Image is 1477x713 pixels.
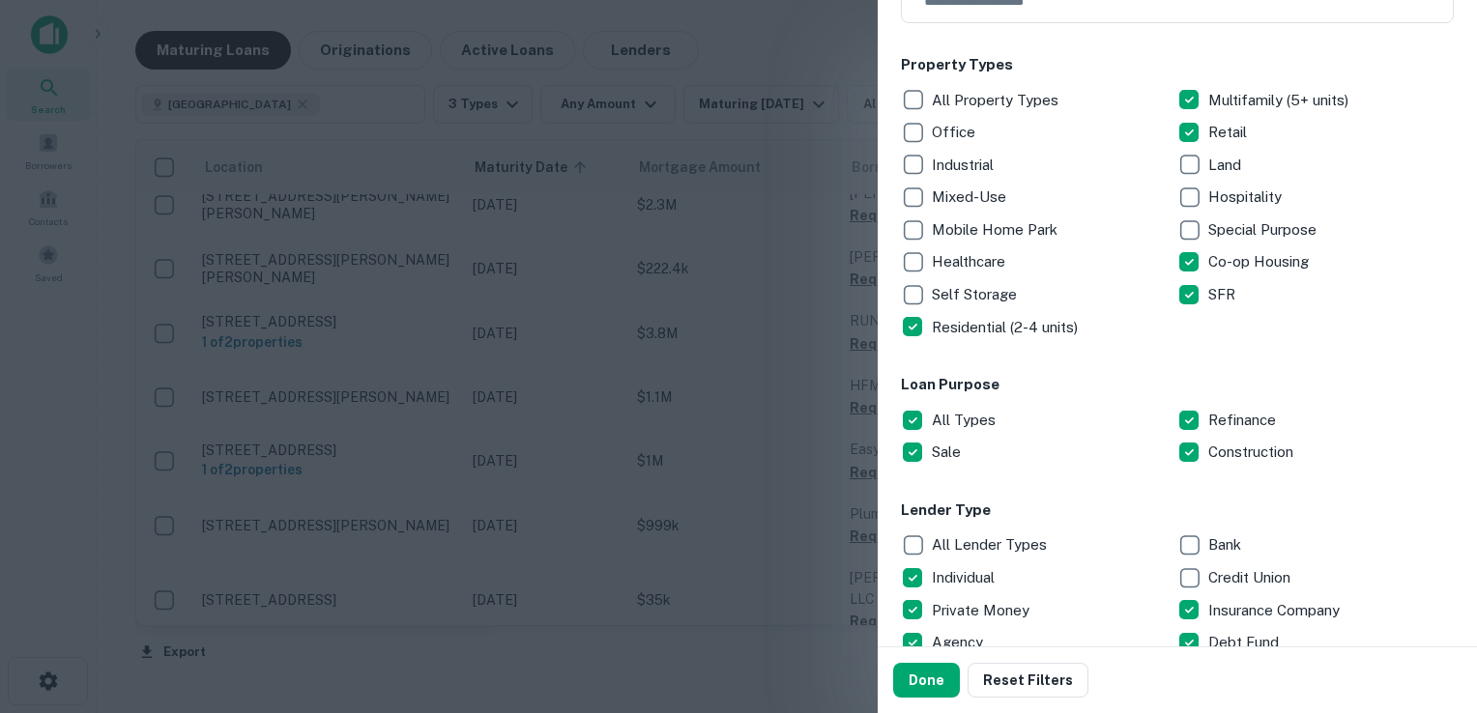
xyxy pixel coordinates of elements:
[893,663,960,698] button: Done
[932,533,1051,556] p: All Lender Types
[1208,250,1313,273] p: Co-op Housing
[1208,566,1294,589] p: Credit Union
[1208,154,1245,177] p: Land
[1208,89,1352,112] p: Multifamily (5+ units)
[901,54,1454,76] h6: Property Types
[932,631,987,654] p: Agency
[1208,218,1320,242] p: Special Purpose
[968,663,1088,698] button: Reset Filters
[1208,533,1245,556] p: Bank
[932,185,1010,209] p: Mixed-Use
[1208,283,1239,306] p: SFR
[932,89,1062,112] p: All Property Types
[932,441,965,464] p: Sale
[932,316,1082,339] p: Residential (2-4 units)
[932,599,1033,622] p: Private Money
[1380,558,1477,651] iframe: Chat Widget
[1208,121,1251,144] p: Retail
[932,154,998,177] p: Industrial
[1208,441,1297,464] p: Construction
[932,409,999,432] p: All Types
[932,218,1061,242] p: Mobile Home Park
[932,121,979,144] p: Office
[1208,631,1283,654] p: Debt Fund
[932,250,1009,273] p: Healthcare
[901,499,1454,522] h6: Lender Type
[1208,185,1286,209] p: Hospitality
[1208,409,1280,432] p: Refinance
[932,566,999,589] p: Individual
[1208,599,1344,622] p: Insurance Company
[932,283,1021,306] p: Self Storage
[901,374,1454,396] h6: Loan Purpose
